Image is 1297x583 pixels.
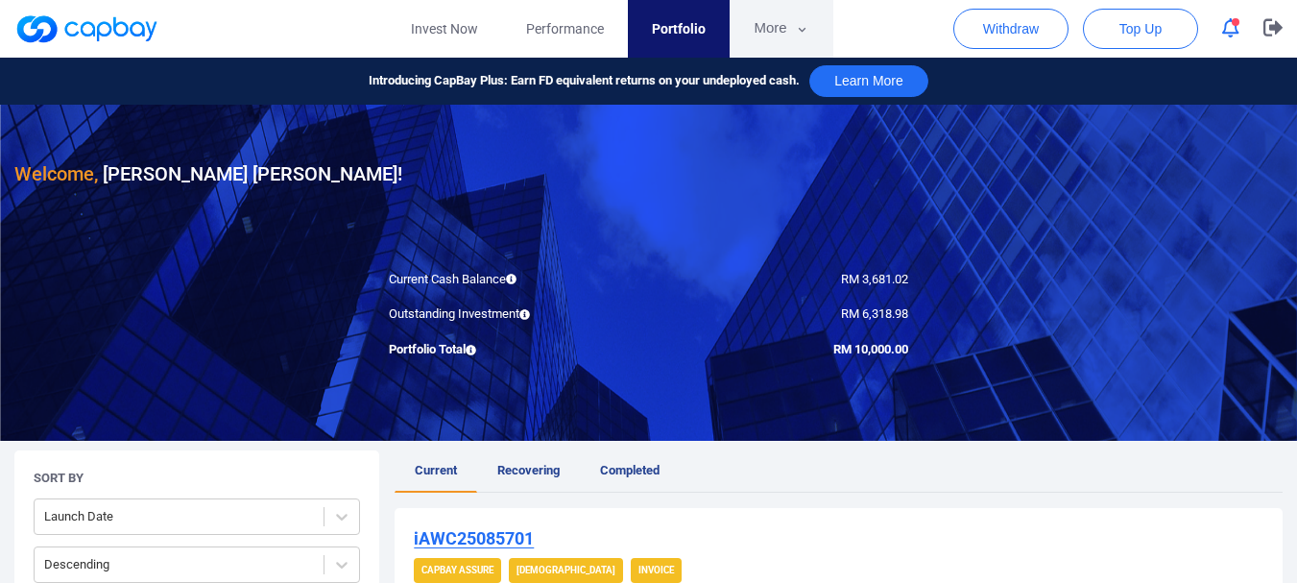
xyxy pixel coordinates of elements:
span: Welcome, [14,162,98,185]
span: Performance [526,18,604,39]
span: Introducing CapBay Plus: Earn FD equivalent returns on your undeployed cash. [369,71,800,91]
span: Completed [600,463,660,477]
button: Learn More [809,65,928,97]
strong: CapBay Assure [421,565,493,575]
h3: [PERSON_NAME] [PERSON_NAME] ! [14,158,402,189]
span: RM 10,000.00 [833,342,908,356]
span: Top Up [1119,19,1162,38]
span: Recovering [497,463,560,477]
span: RM 6,318.98 [841,306,908,321]
strong: Invoice [638,565,674,575]
div: Portfolio Total [374,340,648,360]
button: Withdraw [953,9,1069,49]
div: Current Cash Balance [374,270,648,290]
u: iAWC25085701 [414,528,534,548]
span: RM 3,681.02 [841,272,908,286]
div: Outstanding Investment [374,304,648,325]
h5: Sort By [34,470,84,487]
span: Portfolio [652,18,706,39]
strong: [DEMOGRAPHIC_DATA] [516,565,615,575]
button: Top Up [1083,9,1198,49]
span: Current [415,463,457,477]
